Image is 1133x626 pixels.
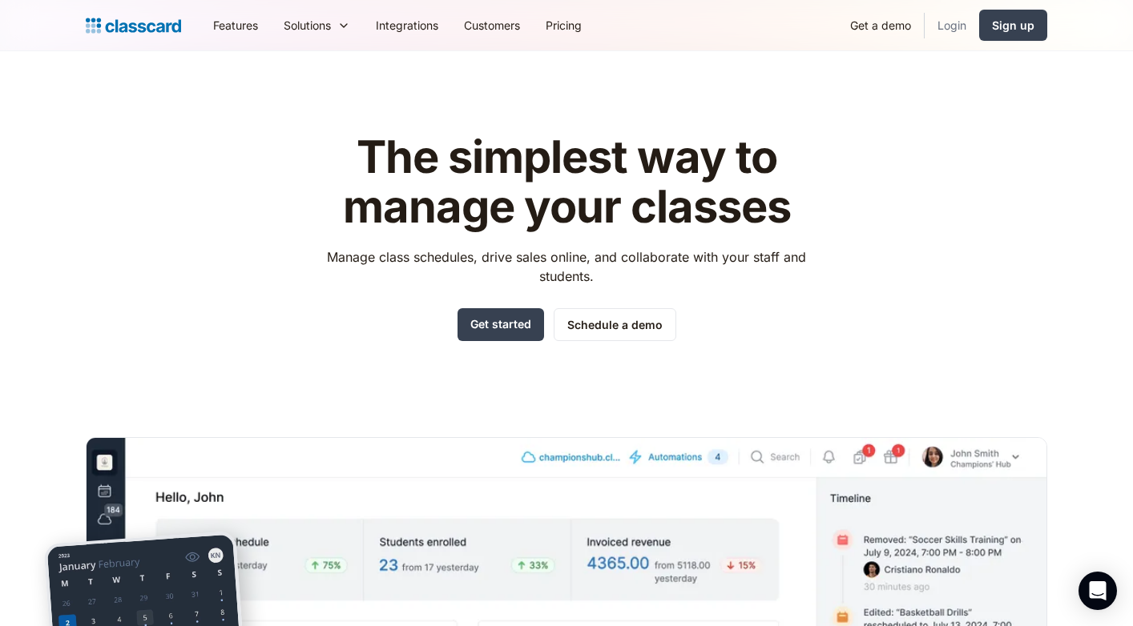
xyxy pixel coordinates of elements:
p: Manage class schedules, drive sales online, and collaborate with your staff and students. [312,247,821,286]
div: Solutions [284,17,331,34]
a: Pricing [533,7,595,43]
div: Open Intercom Messenger [1079,572,1117,610]
a: Get started [458,308,544,341]
div: Solutions [271,7,363,43]
a: Integrations [363,7,451,43]
a: Get a demo [837,7,924,43]
a: Login [925,7,979,43]
a: Schedule a demo [554,308,676,341]
div: Sign up [992,17,1034,34]
a: Customers [451,7,533,43]
a: home [86,14,181,37]
a: Sign up [979,10,1047,41]
a: Features [200,7,271,43]
h1: The simplest way to manage your classes [312,133,821,231]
